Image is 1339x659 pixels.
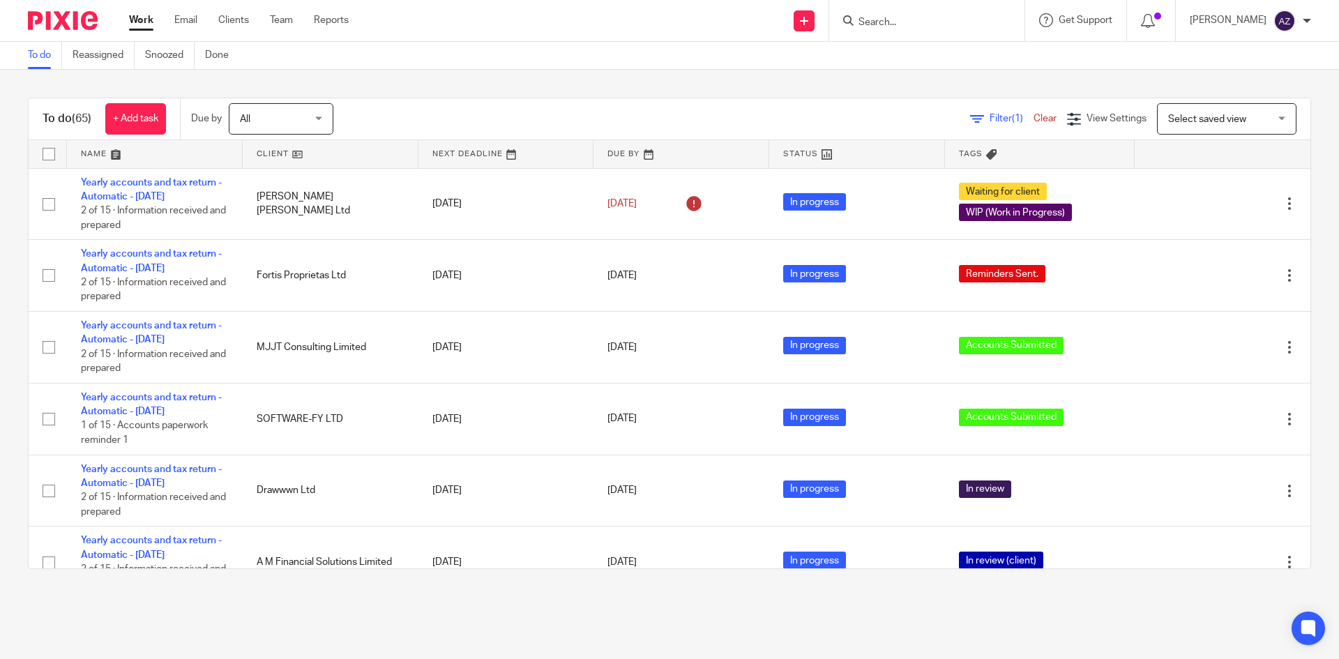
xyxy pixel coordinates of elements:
span: In progress [783,193,846,211]
td: [DATE] [418,240,594,312]
span: Accounts Submitted [959,409,1064,426]
a: Snoozed [145,42,195,69]
span: 2 of 15 · Information received and prepared [81,564,226,589]
span: Select saved view [1168,114,1246,124]
td: [DATE] [418,527,594,598]
p: [PERSON_NAME] [1190,13,1266,27]
span: Reminders Sent. [959,265,1045,282]
img: svg%3E [1273,10,1296,32]
td: [DATE] [418,168,594,240]
a: Email [174,13,197,27]
a: Done [205,42,239,69]
td: [PERSON_NAME] [PERSON_NAME] Ltd [243,168,418,240]
td: MJJT Consulting Limited [243,312,418,384]
span: 1 of 15 · Accounts paperwork reminder 1 [81,421,208,446]
a: To do [28,42,62,69]
a: Yearly accounts and tax return - Automatic - [DATE] [81,321,222,344]
a: Clear [1034,114,1057,123]
a: Yearly accounts and tax return - Automatic - [DATE] [81,536,222,559]
span: 2 of 15 · Information received and prepared [81,349,226,374]
span: [DATE] [607,414,637,424]
span: Waiting for client [959,183,1047,200]
a: Reassigned [73,42,135,69]
a: Team [270,13,293,27]
h1: To do [43,112,91,126]
span: [DATE] [607,271,637,280]
span: In progress [783,337,846,354]
a: Yearly accounts and tax return - Automatic - [DATE] [81,464,222,488]
a: Reports [314,13,349,27]
span: In review (client) [959,552,1043,569]
span: All [240,114,250,124]
span: WIP (Work in Progress) [959,204,1072,221]
td: [DATE] [418,312,594,384]
a: + Add task [105,103,166,135]
img: Pixie [28,11,98,30]
td: [DATE] [418,455,594,527]
span: In progress [783,480,846,498]
span: View Settings [1087,114,1147,123]
a: Work [129,13,153,27]
td: SOFTWARE-FY LTD [243,383,418,455]
span: [DATE] [607,485,637,495]
span: 2 of 15 · Information received and prepared [81,493,226,517]
span: In progress [783,552,846,569]
span: In progress [783,409,846,426]
span: Tags [959,150,983,158]
td: A M Financial Solutions Limited [243,527,418,598]
td: Fortis Proprietas Ltd [243,240,418,312]
span: (65) [72,113,91,124]
input: Search [857,17,983,29]
span: [DATE] [607,342,637,352]
span: [DATE] [607,557,637,567]
a: Clients [218,13,249,27]
span: (1) [1012,114,1023,123]
a: Yearly accounts and tax return - Automatic - [DATE] [81,393,222,416]
td: [DATE] [418,383,594,455]
span: Accounts Submitted [959,337,1064,354]
span: In progress [783,265,846,282]
span: 2 of 15 · Information received and prepared [81,278,226,302]
span: Get Support [1059,15,1112,25]
span: In review [959,480,1011,498]
span: Filter [990,114,1034,123]
span: [DATE] [607,199,637,209]
a: Yearly accounts and tax return - Automatic - [DATE] [81,249,222,273]
a: Yearly accounts and tax return - Automatic - [DATE] [81,178,222,202]
p: Due by [191,112,222,126]
span: 2 of 15 · Information received and prepared [81,206,226,230]
td: Drawwwn Ltd [243,455,418,527]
